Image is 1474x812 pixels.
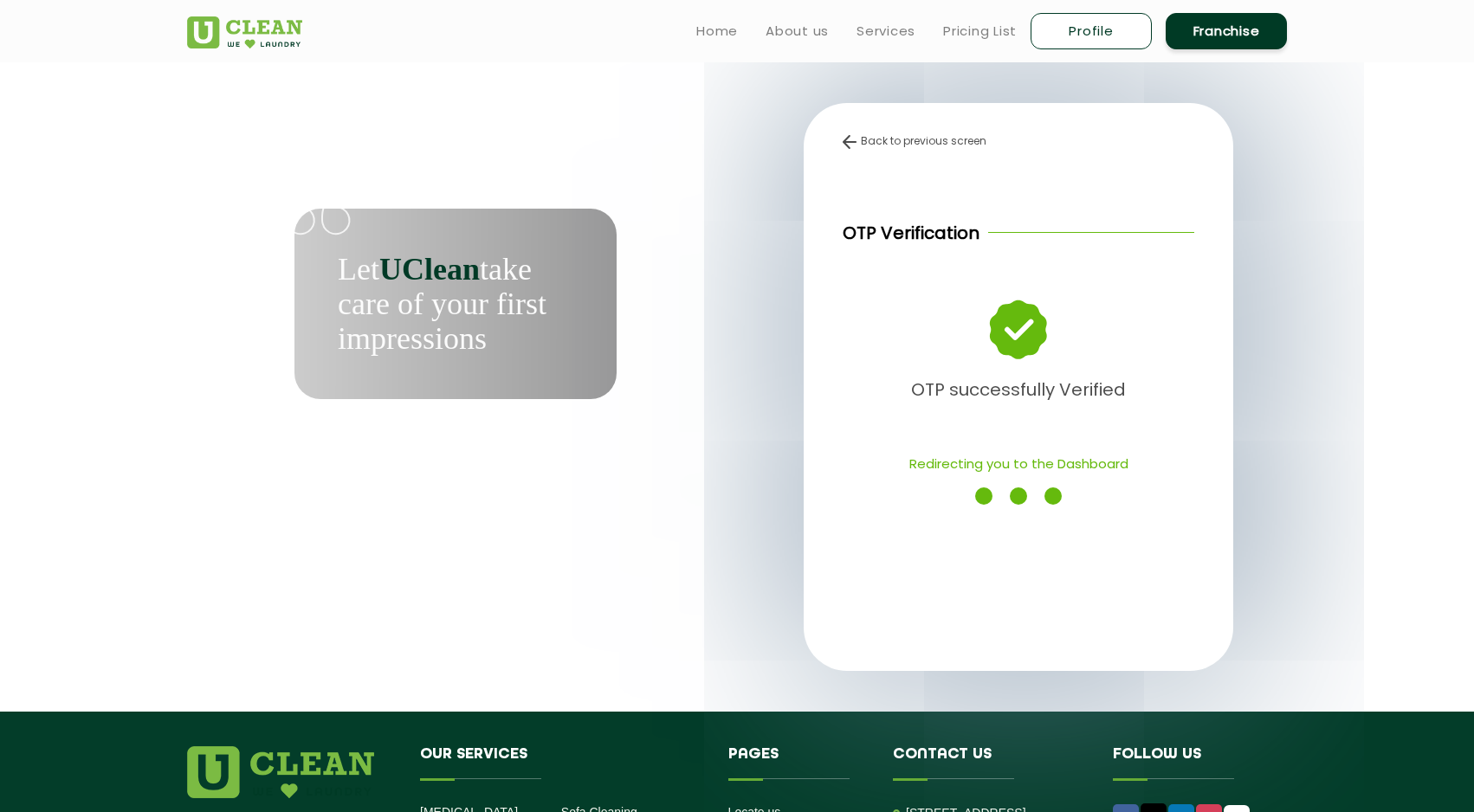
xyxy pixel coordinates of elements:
img: quote-img [286,187,351,235]
p: Let take care of your first impressions [338,252,573,356]
b: UClean [379,252,480,287]
a: About us [766,21,829,42]
img: back-arrow.svg [843,135,857,149]
p: Redirecting you to the Dashboard [843,448,1194,479]
a: Pricing List [943,21,1017,42]
p: OTP Verification [843,220,979,246]
h4: Follow us [1113,746,1265,779]
a: Profile [1031,13,1152,49]
img: success [991,301,1045,359]
img: UClean Laundry and Dry Cleaning [187,16,302,48]
a: Home [696,21,738,42]
h4: Our Services [420,746,702,779]
b: OTP successfully Verified [911,377,1126,402]
div: Back to previous screen [843,133,1194,149]
a: Services [857,21,915,42]
h4: Contact us [893,746,1087,779]
a: Franchise [1166,13,1287,49]
h4: Pages [728,746,868,779]
img: logo.png [187,746,374,798]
